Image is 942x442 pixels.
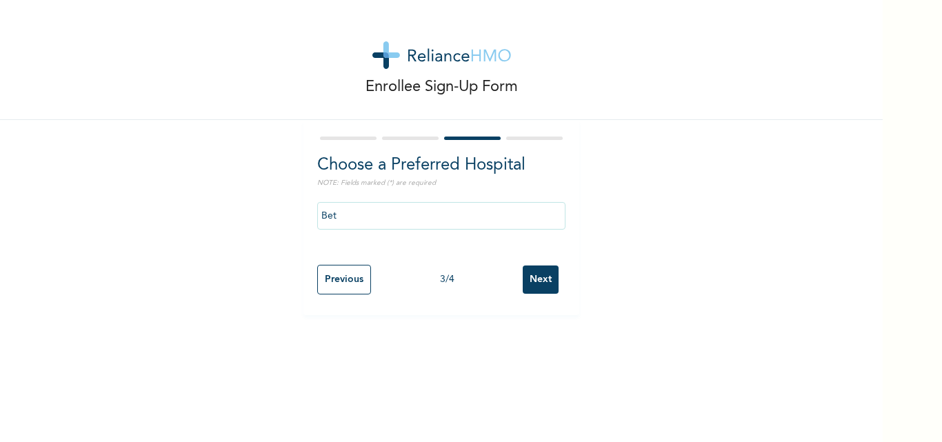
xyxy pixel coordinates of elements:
[317,178,565,188] p: NOTE: Fields marked (*) are required
[317,153,565,178] h2: Choose a Preferred Hospital
[523,265,559,294] input: Next
[365,76,518,99] p: Enrollee Sign-Up Form
[371,272,523,287] div: 3 / 4
[372,41,511,69] img: logo
[317,202,565,230] input: Search by name, address or governorate
[317,265,371,294] input: Previous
